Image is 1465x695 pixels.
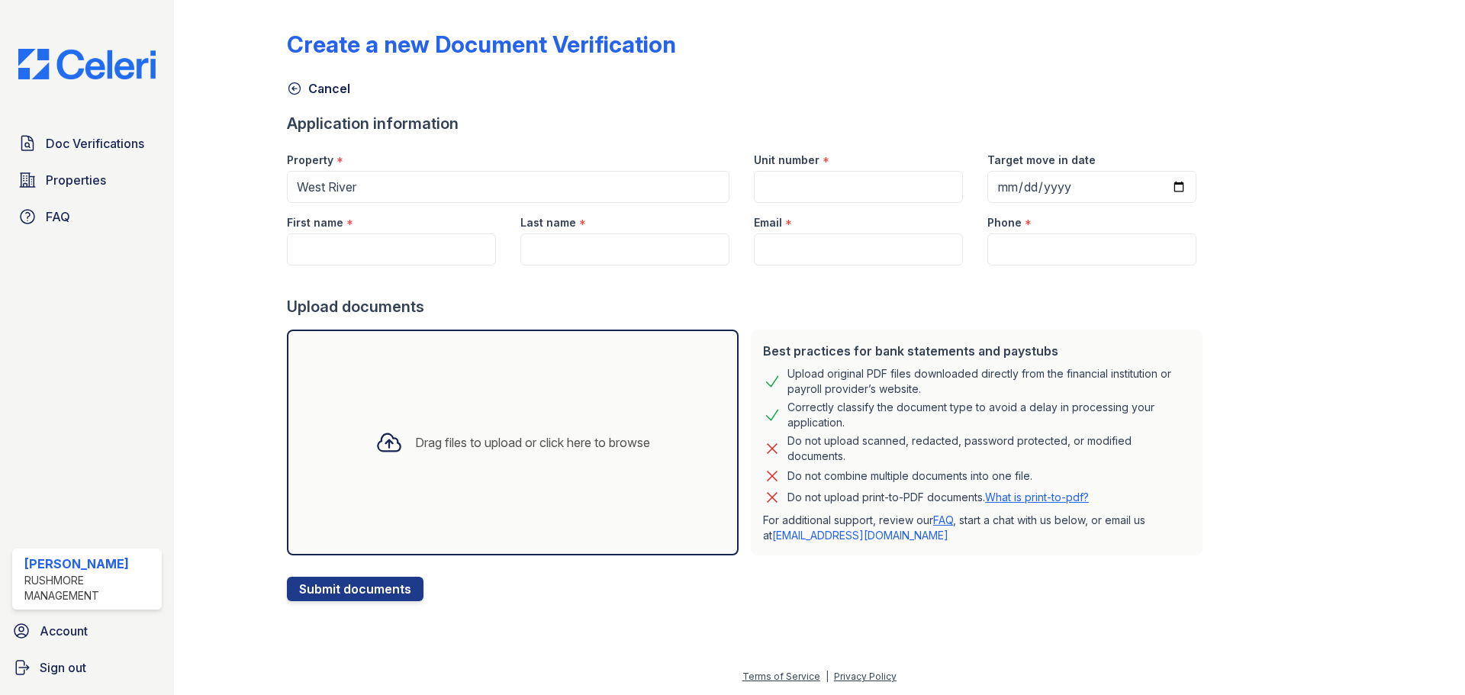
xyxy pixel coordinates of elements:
[287,296,1209,317] div: Upload documents
[754,215,782,230] label: Email
[987,153,1096,168] label: Target move in date
[287,215,343,230] label: First name
[287,79,350,98] a: Cancel
[24,555,156,573] div: [PERSON_NAME]
[763,513,1190,543] p: For additional support, review our , start a chat with us below, or email us at
[834,671,897,682] a: Privacy Policy
[787,366,1190,397] div: Upload original PDF files downloaded directly from the financial institution or payroll provider’...
[12,128,162,159] a: Doc Verifications
[40,658,86,677] span: Sign out
[415,433,650,452] div: Drag files to upload or click here to browse
[287,31,676,58] div: Create a new Document Verification
[933,513,953,526] a: FAQ
[46,134,144,153] span: Doc Verifications
[46,208,70,226] span: FAQ
[6,49,168,79] img: CE_Logo_Blue-a8612792a0a2168367f1c8372b55b34899dd931a85d93a1a3d3e32e68fde9ad4.png
[754,153,819,168] label: Unit number
[287,113,1209,134] div: Application information
[287,577,423,601] button: Submit documents
[787,490,1089,505] p: Do not upload print-to-PDF documents.
[985,491,1089,504] a: What is print-to-pdf?
[787,467,1032,485] div: Do not combine multiple documents into one file.
[12,201,162,232] a: FAQ
[6,652,168,683] a: Sign out
[787,400,1190,430] div: Correctly classify the document type to avoid a delay in processing your application.
[24,573,156,603] div: Rushmore Management
[826,671,829,682] div: |
[742,671,820,682] a: Terms of Service
[40,622,88,640] span: Account
[787,433,1190,464] div: Do not upload scanned, redacted, password protected, or modified documents.
[763,342,1190,360] div: Best practices for bank statements and paystubs
[987,215,1022,230] label: Phone
[46,171,106,189] span: Properties
[12,165,162,195] a: Properties
[772,529,948,542] a: [EMAIL_ADDRESS][DOMAIN_NAME]
[287,153,333,168] label: Property
[6,616,168,646] a: Account
[520,215,576,230] label: Last name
